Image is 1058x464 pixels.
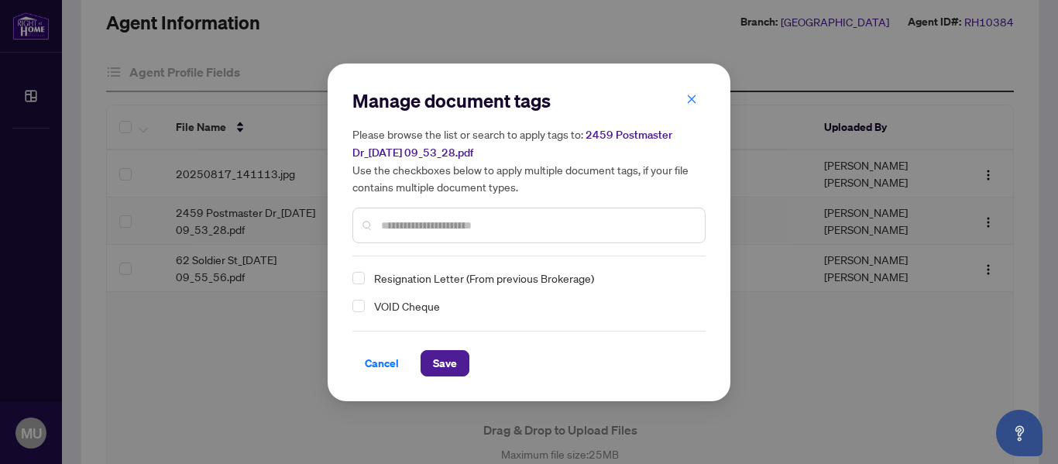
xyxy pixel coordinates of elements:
[686,94,697,105] span: close
[352,88,706,113] h2: Manage document tags
[352,350,411,376] button: Cancel
[352,300,365,312] span: Select VOID Cheque
[374,297,440,315] span: VOID Cheque
[368,297,696,315] span: VOID Cheque
[368,269,696,287] span: Resignation Letter (From previous Brokerage)
[433,351,457,376] span: Save
[352,272,365,284] span: Select Resignation Letter (From previous Brokerage)
[352,125,706,195] h5: Please browse the list or search to apply tags to: Use the checkboxes below to apply multiple doc...
[352,128,672,160] span: 2459 Postmaster Dr_[DATE] 09_53_28.pdf
[996,410,1043,456] button: Open asap
[421,350,469,376] button: Save
[374,269,594,287] span: Resignation Letter (From previous Brokerage)
[365,351,399,376] span: Cancel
